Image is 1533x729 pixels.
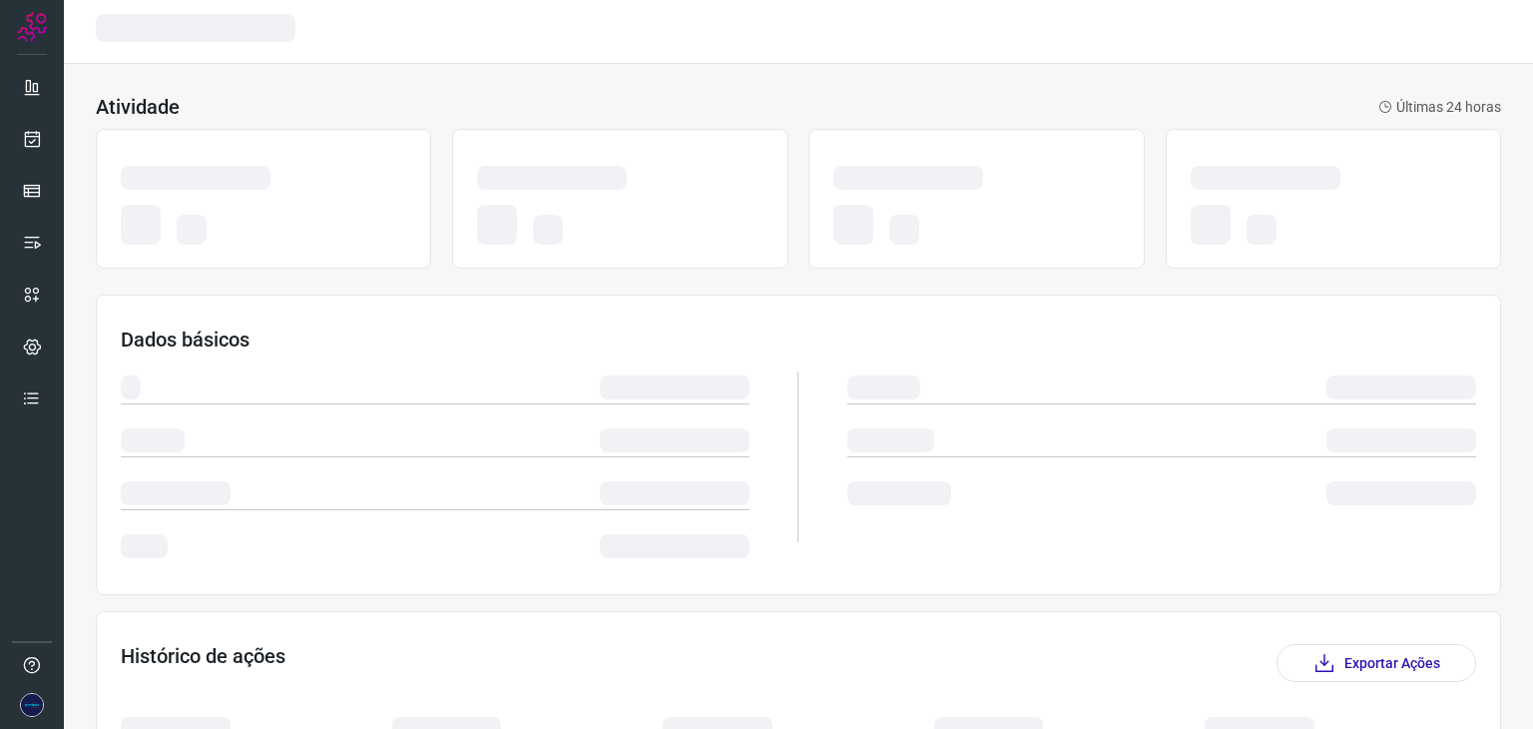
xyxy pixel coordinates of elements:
img: 67a33756c898f9af781d84244988c28e.png [20,693,44,717]
h3: Histórico de ações [121,644,285,682]
img: Logo [17,12,47,42]
h3: Atividade [96,95,180,119]
button: Exportar Ações [1277,644,1476,682]
p: Últimas 24 horas [1378,97,1501,118]
h3: Dados básicos [121,328,1476,352]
